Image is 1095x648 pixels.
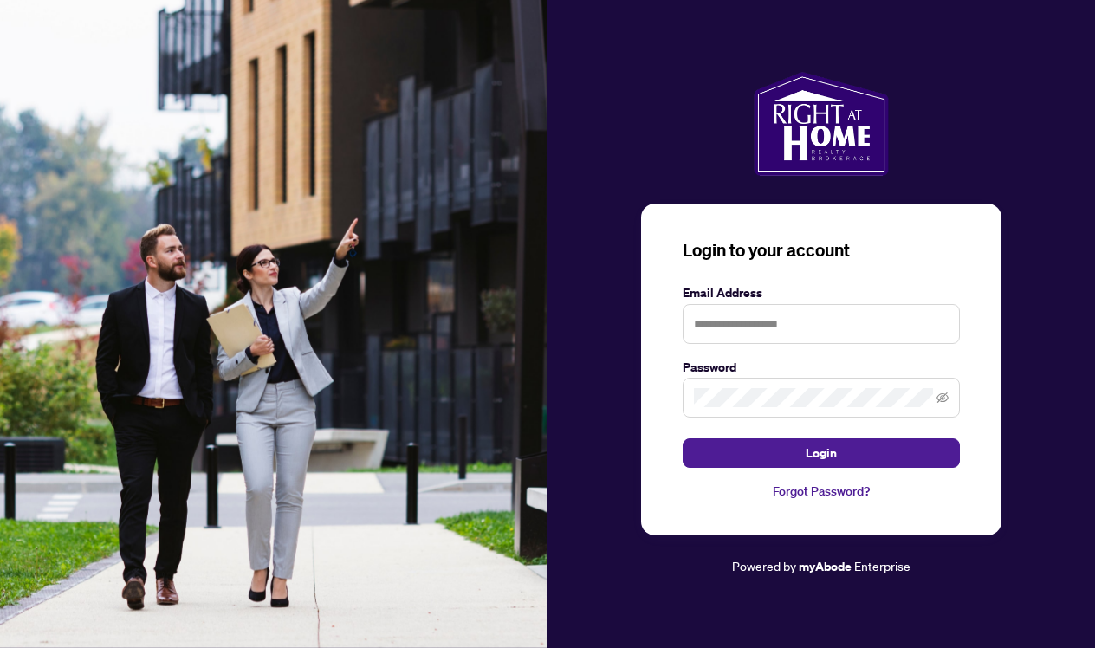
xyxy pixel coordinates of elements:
span: Enterprise [854,558,910,573]
img: ma-logo [754,72,888,176]
a: Forgot Password? [683,482,960,501]
label: Password [683,358,960,377]
span: eye-invisible [936,392,949,404]
button: Login [683,438,960,468]
h3: Login to your account [683,238,960,262]
span: Login [806,439,837,467]
a: myAbode [799,557,852,576]
span: Powered by [732,558,796,573]
label: Email Address [683,283,960,302]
